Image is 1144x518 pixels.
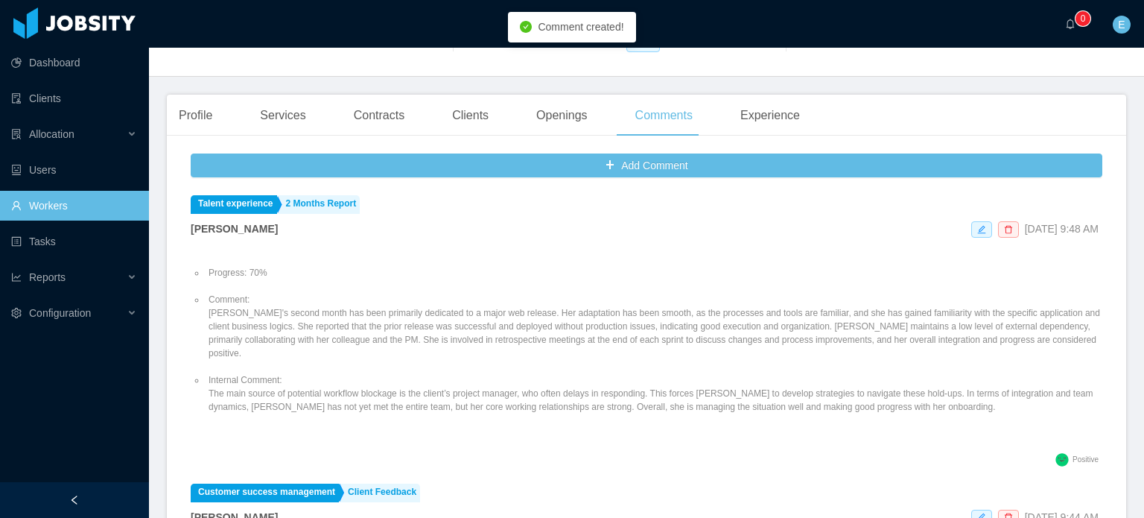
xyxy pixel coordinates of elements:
i: icon: setting [11,308,22,318]
sup: 0 [1075,11,1090,26]
i: icon: line-chart [11,272,22,282]
a: icon: userWorkers [11,191,137,221]
i: icon: solution [11,129,22,139]
i: icon: delete [1004,225,1013,234]
div: Contracts [342,95,416,136]
div: Experience [728,95,812,136]
li: Internal Comment: The main source of potential workflow blockage is the client’s project manager,... [206,373,1102,414]
span: Allocation [29,128,74,140]
div: Clients [440,95,500,136]
strong: [PERSON_NAME] [191,223,278,235]
a: Client Feedback [340,484,420,502]
a: icon: pie-chartDashboard [11,48,137,78]
button: icon: plusAdd Comment [191,154,1102,177]
li: Progress: 70% [206,266,1102,279]
a: icon: robotUsers [11,155,137,185]
span: Positive [1072,455,1099,464]
span: [DATE] 9:48 AM [1025,223,1099,235]
div: Openings [524,95,600,136]
span: Configuration [29,307,91,319]
a: Customer success management [191,484,339,502]
span: Comment created! [538,21,623,33]
a: Talent experience [191,195,277,214]
a: icon: auditClients [11,83,137,113]
span: E [1118,16,1125,34]
div: Profile [167,95,224,136]
a: icon: profileTasks [11,227,137,256]
i: icon: bell [1065,19,1075,29]
i: icon: edit [977,225,986,234]
a: 2 Months Report [279,195,360,214]
div: Services [248,95,317,136]
li: Comment: [PERSON_NAME]'s second month has been primarily dedicated to a major web release. Her ad... [206,293,1102,360]
i: icon: check-circle [520,21,532,33]
span: Reports [29,271,66,283]
div: Comments [623,95,705,136]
